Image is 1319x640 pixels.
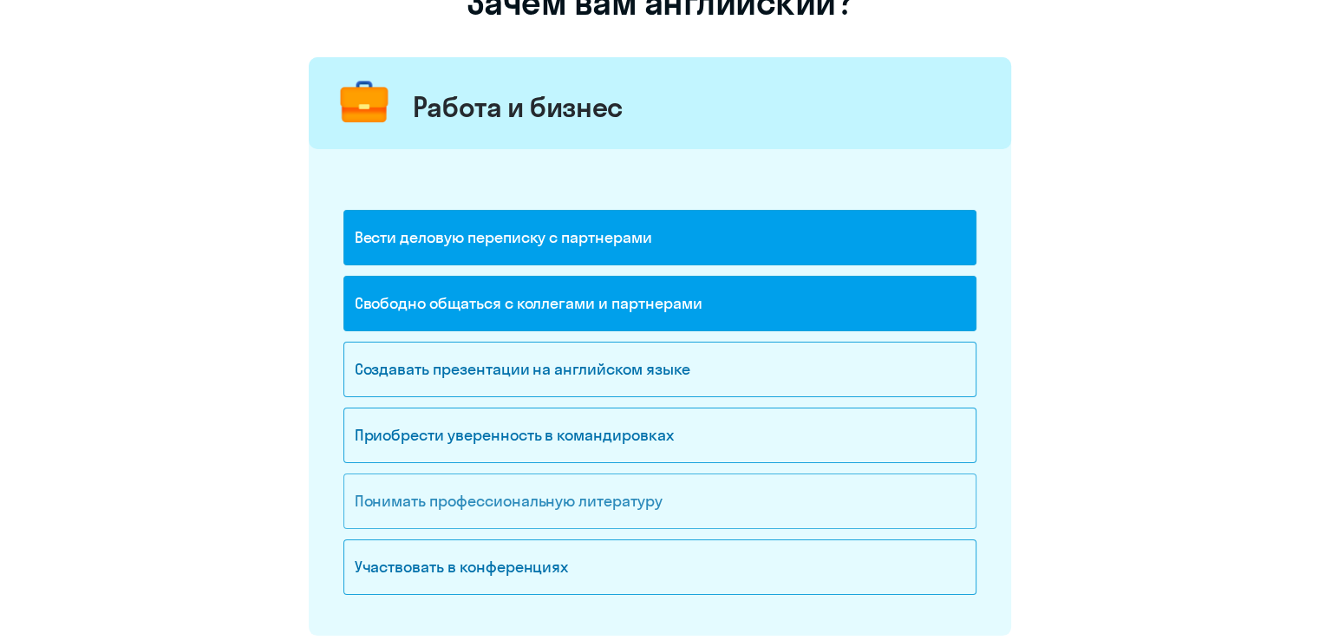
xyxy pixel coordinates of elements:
[343,342,976,397] div: Создавать презентации на английском языке
[343,539,976,595] div: Участвовать в конференциях
[413,89,624,124] div: Работа и бизнес
[343,210,976,265] div: Вести деловую переписку с партнерами
[332,71,396,135] img: briefcase.png
[343,473,976,529] div: Понимать профессиональную литературу
[343,276,976,331] div: Свободно общаться с коллегами и партнерами
[343,408,976,463] div: Приобрести уверенность в командировках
